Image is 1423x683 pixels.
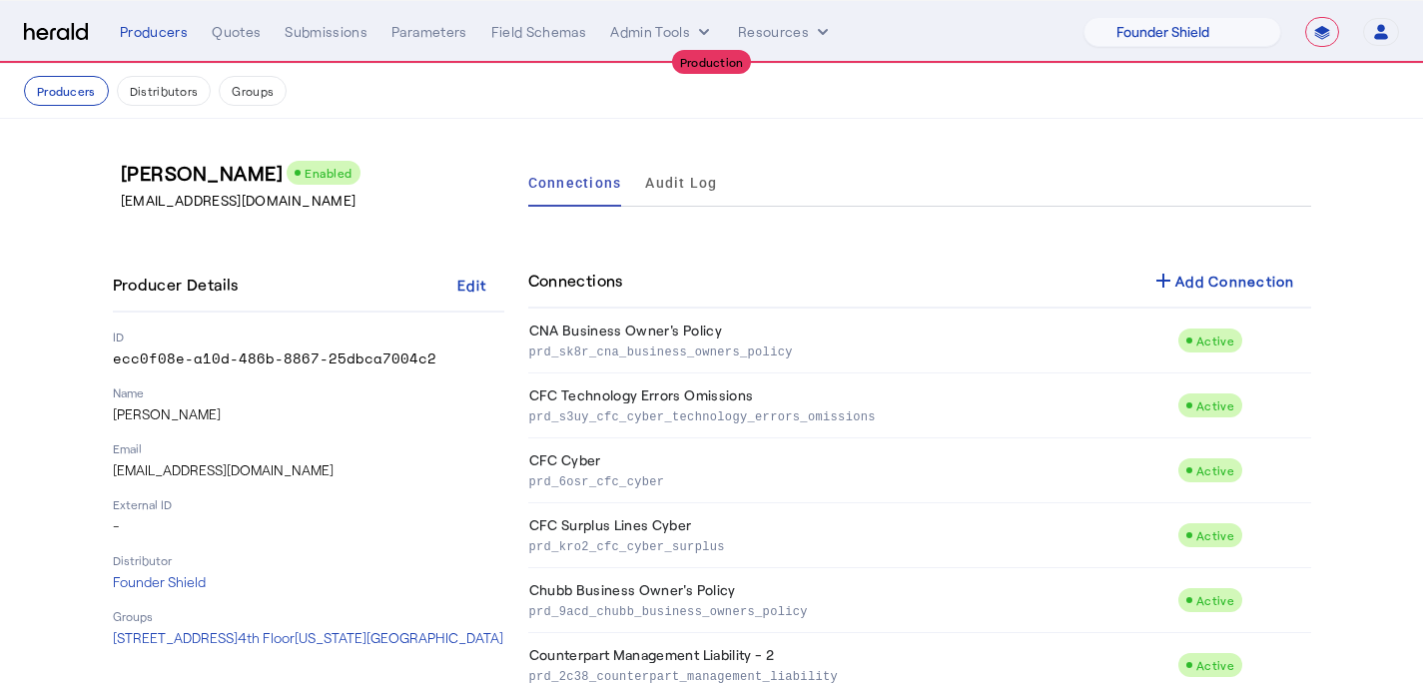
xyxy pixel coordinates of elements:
button: Edit [440,267,504,303]
h3: [PERSON_NAME] [121,159,512,187]
div: Production [672,50,752,74]
p: Distributor [113,552,504,568]
button: internal dropdown menu [610,22,714,42]
td: CFC Technology Errors Omissions [528,373,1178,438]
span: Active [1196,334,1234,347]
p: prd_6osr_cfc_cyber [529,470,1170,490]
div: Producers [120,22,188,42]
p: prd_s3uy_cfc_cyber_technology_errors_omissions [529,405,1170,425]
p: prd_9acd_chubb_business_owners_policy [529,600,1170,620]
p: [EMAIL_ADDRESS][DOMAIN_NAME] [113,460,504,480]
span: Active [1196,593,1234,607]
p: - [113,516,504,536]
p: External ID [113,496,504,512]
span: Audit Log [645,176,717,190]
td: CNA Business Owner's Policy [528,309,1178,373]
div: Field Schemas [491,22,587,42]
span: Active [1196,398,1234,412]
p: [PERSON_NAME] [113,404,504,424]
div: Add Connection [1151,269,1295,293]
a: Connections [528,159,622,207]
h4: Producer Details [113,273,247,297]
p: [EMAIL_ADDRESS][DOMAIN_NAME] [121,191,512,211]
p: Name [113,384,504,400]
span: Connections [528,176,622,190]
button: Resources dropdown menu [738,22,833,42]
span: Active [1196,528,1234,542]
button: Groups [219,76,287,106]
p: Founder Shield [113,572,504,592]
td: CFC Cyber [528,438,1178,503]
p: Email [113,440,504,456]
p: ecc0f08e-a10d-486b-8867-25dbca7004c2 [113,348,504,368]
h4: Connections [528,269,623,293]
p: prd_sk8r_cna_business_owners_policy [529,341,1170,360]
div: Parameters [391,22,467,42]
button: Add Connection [1135,263,1311,299]
p: ID [113,329,504,344]
td: CFC Surplus Lines Cyber [528,503,1178,568]
button: Producers [24,76,109,106]
div: Edit [457,275,486,296]
button: Distributors [117,76,212,106]
span: [STREET_ADDRESS] 4th Floor [US_STATE][GEOGRAPHIC_DATA] [113,629,503,646]
span: Active [1196,463,1234,477]
span: Active [1196,658,1234,672]
img: Herald Logo [24,23,88,42]
div: Submissions [285,22,367,42]
div: Quotes [212,22,261,42]
mat-icon: add [1151,269,1175,293]
a: Audit Log [645,159,717,207]
p: Groups [113,608,504,624]
span: Enabled [305,166,353,180]
td: Chubb Business Owner's Policy [528,568,1178,633]
p: prd_kro2_cfc_cyber_surplus [529,535,1170,555]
